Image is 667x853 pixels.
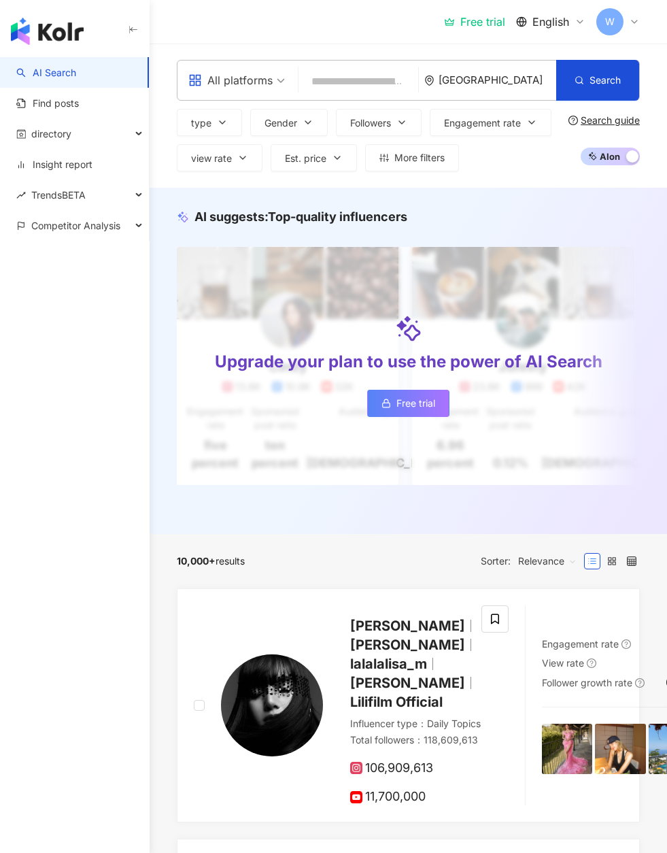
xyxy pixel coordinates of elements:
span: question-circle [635,678,645,688]
span: view rate [191,153,232,164]
button: More filters [365,144,459,171]
img: KOL Avatar [221,654,323,756]
div: Sorter: [481,550,584,572]
img: post-image [595,724,645,774]
span: View rate [542,657,584,669]
img: logo [11,18,84,45]
span: question-circle [621,639,631,649]
span: environment [424,76,434,86]
span: 11,700,000 [350,790,426,804]
span: 106,909,613 [350,761,433,775]
button: Est. price [271,144,357,171]
span: [PERSON_NAME] [350,637,465,653]
span: question-circle [568,116,578,125]
span: Free trial [396,398,435,409]
span: Engagement rate [542,638,619,650]
div: Upgrade your plan to use the power of AI Search [215,350,602,373]
span: lalalalisa_m [350,656,427,672]
button: Search [556,60,639,101]
span: question-circle [587,658,596,668]
img: post-image [542,724,592,774]
a: Free trial [444,15,505,29]
span: Competitor Analysis [31,210,120,241]
span: Lilifilm Official [350,694,443,710]
span: English [532,14,569,29]
div: All platforms [188,69,273,91]
span: W [605,14,615,29]
span: directory [31,118,71,149]
a: KOL Avatar[PERSON_NAME][PERSON_NAME]lalalalisa_m[PERSON_NAME]Lilifilm OfficialInfluencer type：Dai... [177,588,640,822]
button: Engagement rate [430,109,551,136]
a: searchAI Search [16,66,76,80]
button: type [177,109,242,136]
span: [PERSON_NAME] [350,675,465,691]
div: Influencer type ： [350,717,485,731]
span: Gender [264,118,297,129]
a: Insight report [16,158,92,171]
span: More filters [394,152,445,163]
div: Search guide [581,115,640,126]
span: Followers [350,118,391,129]
a: Find posts [16,97,79,110]
a: Free trial [367,390,449,417]
button: Gender [250,109,328,136]
span: type [191,118,211,129]
span: 10,000+ [177,555,216,567]
span: App store [188,73,202,87]
div: results [177,556,245,567]
span: rise [16,190,26,200]
span: Follower growth rate [542,677,632,688]
span: Engagement rate [444,118,521,129]
span: Search [589,75,621,86]
span: [PERSON_NAME] [350,618,465,634]
button: Followers [336,109,422,136]
span: TrendsBETA [31,180,86,210]
div: AI suggests : [194,208,407,225]
span: Est. price [285,153,326,164]
span: Top-quality influencers [268,210,407,224]
span: Daily Topics [427,718,481,729]
span: Relevance [518,550,577,572]
button: view rate [177,144,262,171]
div: Total followers ： 118,609,613 [350,733,485,747]
div: [GEOGRAPHIC_DATA] [439,74,556,86]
